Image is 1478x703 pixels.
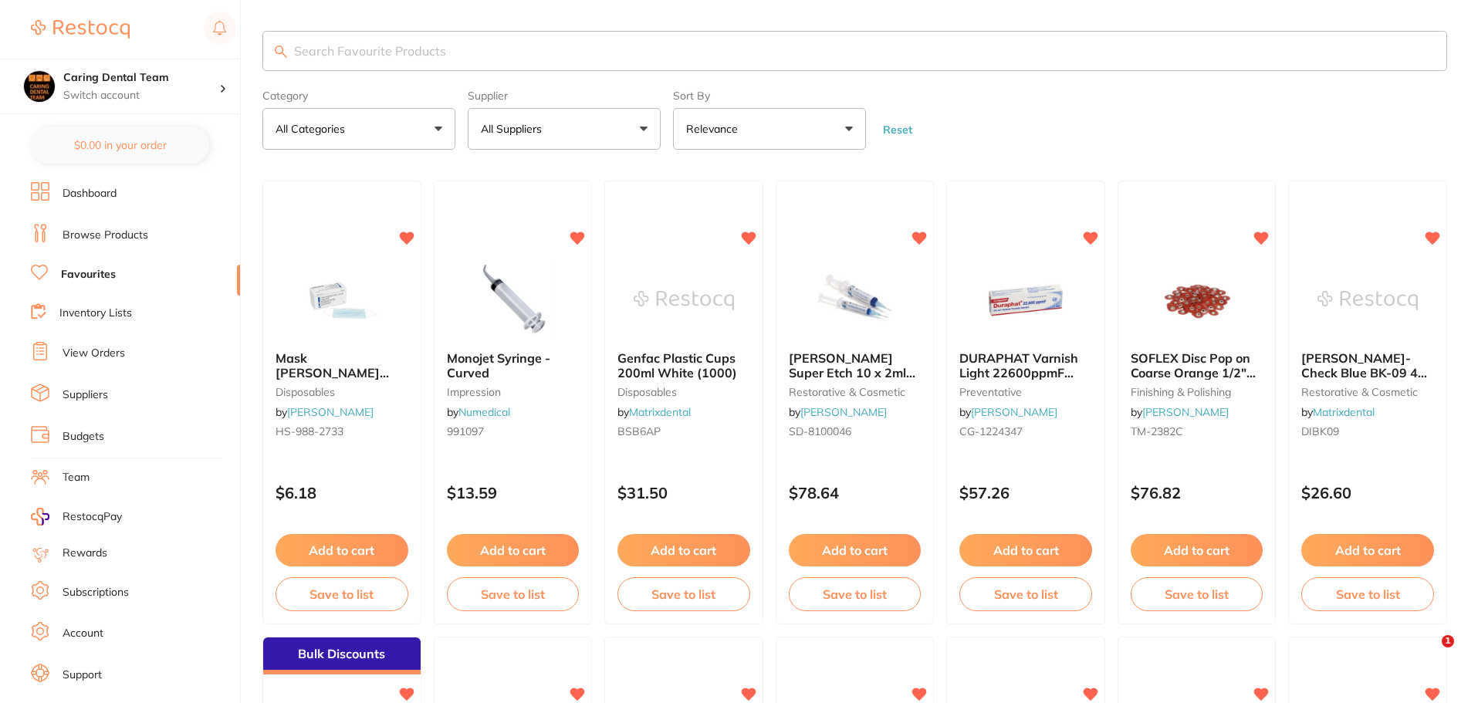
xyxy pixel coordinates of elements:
button: All Suppliers [468,108,661,150]
label: Category [262,90,455,102]
span: by [959,405,1057,419]
span: 1 [1442,635,1454,647]
a: Support [63,668,102,683]
img: Monojet Syringe - Curved [462,262,563,339]
p: $31.50 [617,484,750,502]
b: HENRY SCHEIN Super Etch 10 x 2ml Syringes and 50 Tips [789,351,922,380]
b: BAUSCH Arti-Check Blue BK-09 40µ Booklet/Strips (200) Articulating Paper [1301,351,1434,380]
span: by [447,405,510,419]
b: DURAPHAT Varnish Light 22600ppmF 10ml tube [959,351,1092,380]
a: Budgets [63,429,104,444]
span: BSB6AP [617,424,661,438]
button: Add to cart [1131,534,1263,566]
a: Account [63,626,103,641]
b: Genfac Plastic Cups 200ml White (1000) [617,351,750,380]
span: RestocqPay [63,509,122,525]
div: Bulk Discounts [263,637,421,674]
span: TM-2382C [1131,424,1183,438]
img: DURAPHAT Varnish Light 22600ppmF 10ml tube [976,262,1076,339]
b: Mask HENRY SCHEIN Procedure Level 2 Earloop Blue Box 50 [276,351,408,380]
span: by [617,405,691,419]
span: DIBK09 [1301,424,1339,438]
b: SOFLEX Disc Pop on Coarse Orange 1/2" 12.7mm Pack of 85 [1131,351,1263,380]
a: Team [63,470,90,485]
small: restorative & cosmetic [1301,386,1434,398]
span: by [789,405,887,419]
a: [PERSON_NAME] [971,405,1057,419]
p: All Categories [276,121,351,137]
a: Numedical [458,405,510,419]
a: Dashboard [63,186,117,201]
b: Monojet Syringe - Curved [447,351,580,380]
button: Save to list [447,577,580,611]
img: BAUSCH Arti-Check Blue BK-09 40µ Booklet/Strips (200) Articulating Paper [1317,262,1418,339]
p: $78.64 [789,484,922,502]
span: [PERSON_NAME]-Check Blue BK-09 40µ Booklet/Strips (200) Articulating Paper [1301,350,1432,408]
img: RestocqPay [31,508,49,526]
span: DURAPHAT Varnish Light 22600ppmF 10ml tube [959,350,1078,394]
a: Matrixdental [629,405,691,419]
a: [PERSON_NAME] [800,405,887,419]
span: Monojet Syringe - Curved [447,350,550,380]
button: Save to list [617,577,750,611]
img: Restocq Logo [31,20,130,39]
span: [PERSON_NAME] Super Etch 10 x 2ml Syringes and 50 Tips [789,350,915,394]
a: Inventory Lists [59,306,132,321]
span: SOFLEX Disc Pop on Coarse Orange 1/2" 12.7mm Pack of 85 [1131,350,1256,394]
p: Relevance [686,121,744,137]
small: preventative [959,386,1092,398]
small: finishing & polishing [1131,386,1263,398]
a: Matrixdental [1313,405,1375,419]
img: Mask HENRY SCHEIN Procedure Level 2 Earloop Blue Box 50 [292,262,392,339]
p: $13.59 [447,484,580,502]
p: $76.82 [1131,484,1263,502]
button: Add to cart [789,534,922,566]
span: Mask [PERSON_NAME] Procedure Level 2 Earloop Blue Box 50 [276,350,394,408]
p: $26.60 [1301,484,1434,502]
label: Supplier [468,90,661,102]
button: Reset [878,123,917,137]
small: disposables [276,386,408,398]
button: Relevance [673,108,866,150]
a: Subscriptions [63,585,129,600]
a: Favourites [61,267,116,282]
span: CG-1224347 [959,424,1023,438]
img: SOFLEX Disc Pop on Coarse Orange 1/2" 12.7mm Pack of 85 [1147,262,1247,339]
button: Add to cart [1301,534,1434,566]
span: Genfac Plastic Cups 200ml White (1000) [617,350,737,380]
button: Add to cart [447,534,580,566]
p: Switch account [63,88,219,103]
h4: Caring Dental Team [63,70,219,86]
a: Suppliers [63,387,108,403]
button: Add to cart [959,534,1092,566]
input: Search Favourite Products [262,31,1447,71]
img: HENRY SCHEIN Super Etch 10 x 2ml Syringes and 50 Tips [804,262,905,339]
p: All Suppliers [481,121,548,137]
small: impression [447,386,580,398]
button: $0.00 in your order [31,127,209,164]
label: Sort By [673,90,866,102]
a: View Orders [63,346,125,361]
iframe: Intercom live chat [1410,635,1447,672]
button: All Categories [262,108,455,150]
span: SD-8100046 [789,424,851,438]
button: Save to list [276,577,408,611]
img: Caring Dental Team [24,71,55,102]
button: Save to list [1301,577,1434,611]
a: RestocqPay [31,508,122,526]
span: by [276,405,374,419]
img: Genfac Plastic Cups 200ml White (1000) [634,262,734,339]
p: $6.18 [276,484,408,502]
small: restorative & cosmetic [789,386,922,398]
p: $57.26 [959,484,1092,502]
button: Add to cart [276,534,408,566]
a: Restocq Logo [31,12,130,47]
button: Add to cart [617,534,750,566]
span: 991097 [447,424,484,438]
a: Rewards [63,546,107,561]
button: Save to list [1131,577,1263,611]
a: [PERSON_NAME] [287,405,374,419]
button: Save to list [789,577,922,611]
a: Browse Products [63,228,148,243]
span: HS-988-2733 [276,424,343,438]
